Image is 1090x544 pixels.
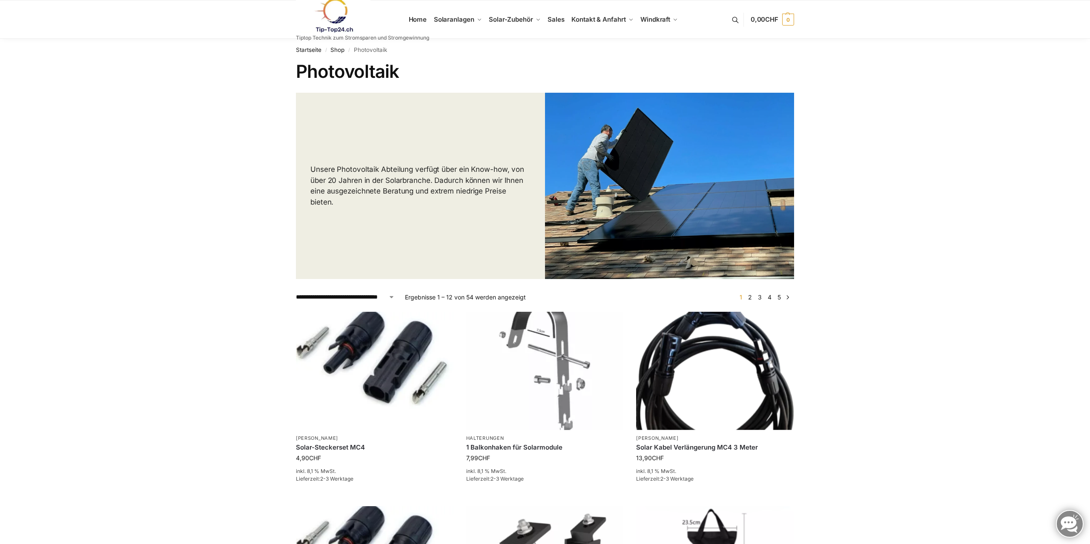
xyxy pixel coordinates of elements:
[544,0,568,39] a: Sales
[296,443,453,452] a: Solar-Steckerset MC4
[571,15,625,23] span: Kontakt & Anfahrt
[466,476,524,482] span: Lieferzeit:
[296,39,794,61] nav: Breadcrumb
[296,46,321,53] a: Startseite
[296,312,453,430] img: mc4 solarstecker
[756,293,764,301] a: Seite 3
[296,454,321,461] bdi: 4,90
[478,454,490,461] span: CHF
[746,293,754,301] a: Seite 2
[765,15,778,23] span: CHF
[466,443,624,452] a: 1 Balkonhaken für Solarmodule
[485,0,544,39] a: Solar-Zubehör
[636,312,794,430] img: Solar-Verlängerungskabel
[296,467,453,475] p: inkl. 8,1 % MwSt.
[296,293,395,302] select: Shop-Reihenfolge
[734,293,794,302] nav: Produkt-Seitennummerierung
[737,293,744,301] span: Seite 1
[489,15,533,23] span: Solar-Zubehör
[310,164,531,208] p: Unsere Photovoltaik Abteilung verfügt über ein Know-how, von über 20 Jahren in der Solarbranche. ...
[568,0,637,39] a: Kontakt & Anfahrt
[775,293,783,301] a: Seite 5
[309,454,321,461] span: CHF
[636,443,794,452] a: Solar Kabel Verlängerung MC4 3 Meter
[430,0,485,39] a: Solaranlagen
[296,61,794,82] h1: Photovoltaik
[466,467,624,475] p: inkl. 8,1 % MwSt.
[296,435,338,441] a: [PERSON_NAME]
[321,47,330,54] span: /
[545,93,794,279] img: Photovoltaik Dachanlagen
[548,15,565,23] span: Sales
[466,312,624,430] img: Balkonhaken für runde Handläufe
[637,0,682,39] a: Windkraft
[320,476,353,482] span: 2-3 Werktage
[466,454,490,461] bdi: 7,99
[344,47,353,54] span: /
[636,454,664,461] bdi: 13,90
[785,293,791,302] a: →
[636,467,794,475] p: inkl. 8,1 % MwSt.
[660,476,694,482] span: 2-3 Werktage
[296,35,429,40] p: Tiptop Technik zum Stromsparen und Stromgewinnung
[330,46,344,53] a: Shop
[636,435,678,441] a: [PERSON_NAME]
[434,15,474,23] span: Solaranlagen
[640,15,670,23] span: Windkraft
[636,476,694,482] span: Lieferzeit:
[782,14,794,26] span: 0
[751,15,778,23] span: 0,00
[296,476,353,482] span: Lieferzeit:
[490,476,524,482] span: 2-3 Werktage
[766,293,774,301] a: Seite 4
[652,454,664,461] span: CHF
[405,293,526,302] p: Ergebnisse 1 – 12 von 54 werden angezeigt
[751,7,794,32] a: 0,00CHF 0
[466,435,504,441] a: Halterungen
